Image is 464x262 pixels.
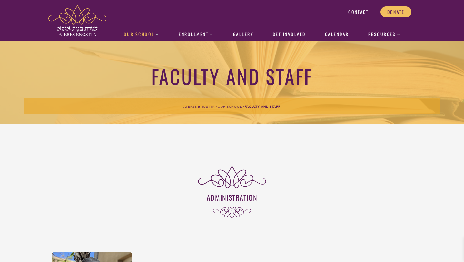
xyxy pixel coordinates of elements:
a: Calendar [321,27,352,42]
span: Contact [348,9,369,15]
span: Faculty and Staff [245,105,281,109]
a: Ateres Bnos Ita [183,103,215,109]
a: Donate [380,6,411,17]
div: > > [24,98,440,114]
span: Our School [218,105,242,109]
a: Our School [120,27,163,42]
span: Ateres Bnos Ita [183,105,215,109]
a: Enrollment [175,27,217,42]
h1: Faculty and Staff [24,64,440,88]
a: Resources [365,27,404,42]
a: Our School [218,103,242,109]
a: Get Involved [269,27,309,42]
h3: Administration [52,193,413,202]
span: Donate [387,9,405,15]
img: ateres [48,5,106,36]
a: Contact [341,6,375,17]
a: Gallery [230,27,257,42]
